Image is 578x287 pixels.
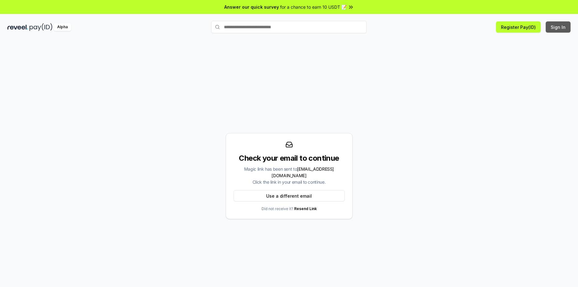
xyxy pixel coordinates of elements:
button: Sign In [546,21,571,33]
a: Resend Link [294,206,317,211]
img: reveel_dark [7,23,28,31]
button: Register Pay(ID) [496,21,541,33]
span: for a chance to earn 10 USDT 📝 [280,4,347,10]
p: Did not receive it? [262,206,317,211]
button: Use a different email [234,190,345,201]
span: [EMAIL_ADDRESS][DOMAIN_NAME] [271,166,334,178]
div: Check your email to continue [234,153,345,163]
img: pay_id [30,23,52,31]
span: Answer our quick survey [224,4,279,10]
div: Magic link has been sent to Click the link in your email to continue. [234,166,345,185]
div: Alpha [54,23,71,31]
